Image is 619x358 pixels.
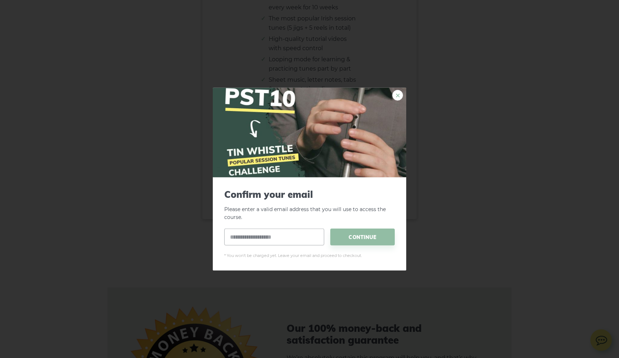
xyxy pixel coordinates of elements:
[392,90,403,100] a: ×
[224,253,395,259] span: * You won't be charged yet. Leave your email and proceed to checkout.
[213,87,406,177] img: Tin Whistle Improver Course
[224,188,395,221] p: Please enter a valid email address that you will use to access the course.
[330,229,395,245] span: CONTINUE
[224,188,395,200] span: Confirm your email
